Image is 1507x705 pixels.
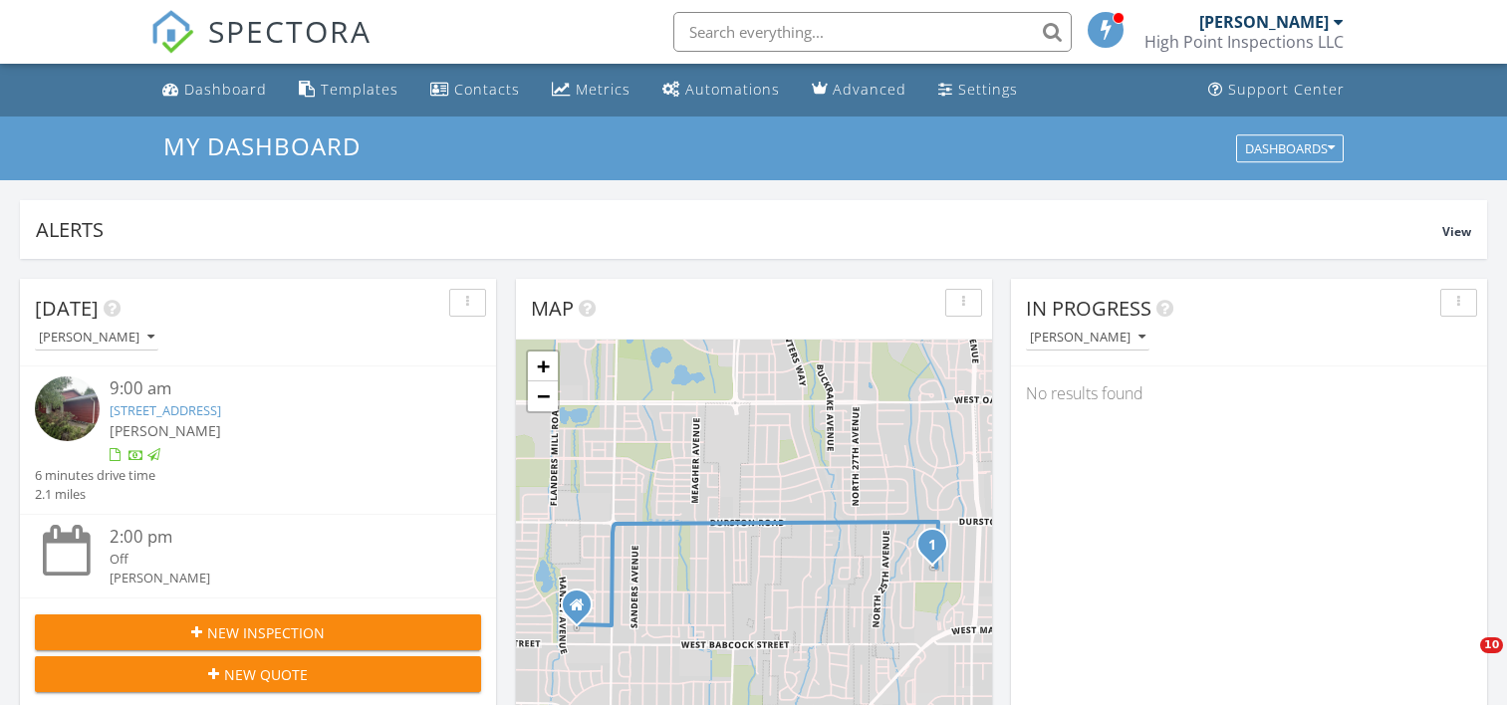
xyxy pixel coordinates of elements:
div: Contacts [454,80,520,99]
button: Dashboards [1236,134,1344,162]
div: 6 minutes drive time [35,466,155,485]
a: 9:00 am [STREET_ADDRESS] [PERSON_NAME] 6 minutes drive time 2.1 miles [35,376,481,504]
div: Alerts [36,216,1442,243]
a: [STREET_ADDRESS] [110,401,221,419]
div: 317 N 22nd Ave, Bozeman, MT 59718 [932,544,944,556]
div: [PERSON_NAME] [1030,331,1145,345]
input: Search everything... [673,12,1072,52]
div: Off [110,550,444,569]
a: Zoom in [528,352,558,381]
a: Support Center [1200,72,1353,109]
a: Zoom out [528,381,558,411]
button: New Quote [35,656,481,692]
div: [PERSON_NAME] [39,331,154,345]
a: Templates [291,72,406,109]
span: My Dashboard [163,129,361,162]
button: [PERSON_NAME] [35,325,158,352]
span: Map [531,295,574,322]
a: Dashboard [154,72,275,109]
div: [PERSON_NAME] [110,569,444,587]
div: Templates [321,80,398,99]
span: New Quote [224,664,308,685]
img: The Best Home Inspection Software - Spectora [150,10,194,54]
span: [DATE] [35,295,99,322]
button: New Inspection [35,614,481,650]
div: Advanced [833,80,906,99]
iframe: Intercom live chat [1439,637,1487,685]
span: SPECTORA [208,10,372,52]
span: New Inspection [207,622,325,643]
div: 2.1 miles [35,485,155,504]
span: [PERSON_NAME] [110,421,221,440]
div: 2:00 pm [110,525,444,550]
div: 4272 Monroe St #A, Bozeman MT 59718 [577,604,589,616]
a: Metrics [544,72,638,109]
div: Support Center [1228,80,1345,99]
div: No results found [1011,366,1487,420]
span: In Progress [1026,295,1151,322]
div: Automations [685,80,780,99]
div: Dashboard [184,80,267,99]
img: image_processing20250827763rm500.jpeg [35,376,100,441]
i: 1 [928,539,936,553]
a: Contacts [422,72,528,109]
a: Settings [930,72,1026,109]
div: Settings [958,80,1018,99]
a: Advanced [804,72,914,109]
div: [PERSON_NAME] [1199,12,1329,32]
span: 10 [1480,637,1503,653]
div: Dashboards [1245,141,1335,155]
div: Metrics [576,80,630,99]
a: SPECTORA [150,27,372,69]
button: [PERSON_NAME] [1026,325,1149,352]
span: View [1442,223,1471,240]
a: Automations (Basic) [654,72,788,109]
div: High Point Inspections LLC [1144,32,1344,52]
div: 9:00 am [110,376,444,401]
